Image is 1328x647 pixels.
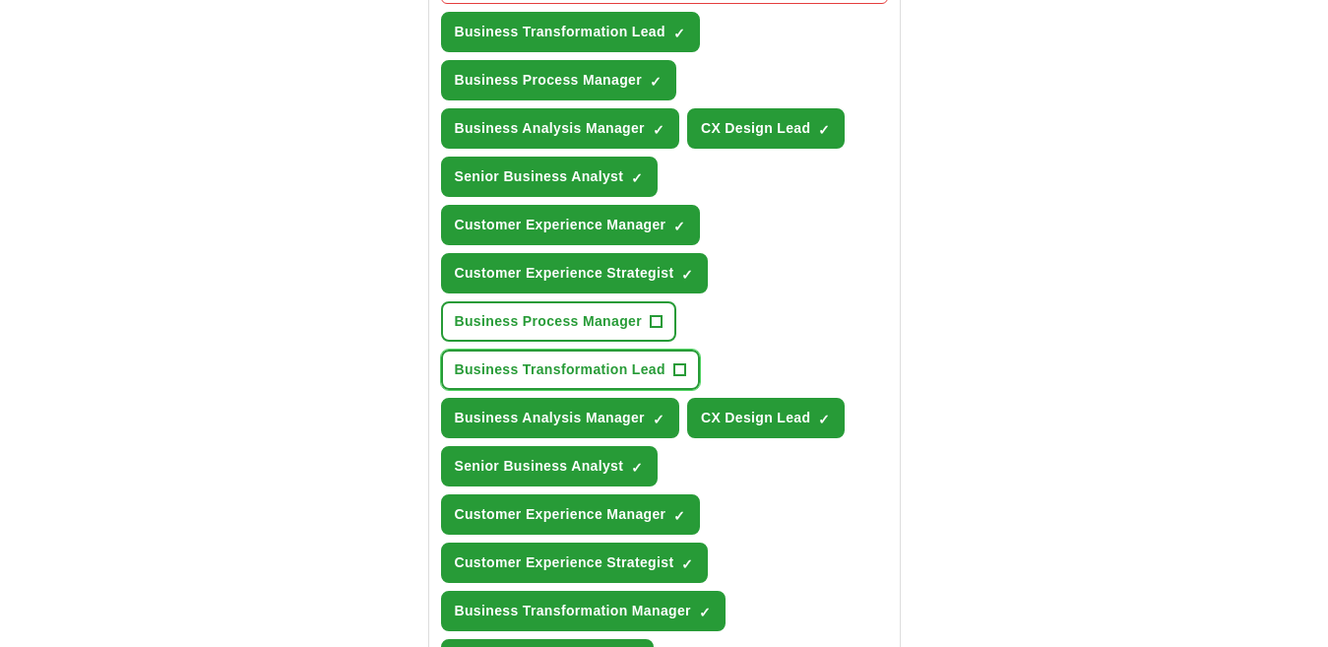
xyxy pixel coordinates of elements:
[818,412,830,427] span: ✓
[455,359,665,380] span: Business Transformation Lead
[455,552,674,573] span: Customer Experience Strategist
[455,601,691,621] span: Business Transformation Manager
[455,456,624,477] span: Senior Business Analyst
[441,205,701,245] button: Customer Experience Manager✓
[455,70,642,91] span: Business Process Manager
[631,460,643,476] span: ✓
[818,122,830,138] span: ✓
[650,74,662,90] span: ✓
[681,267,693,283] span: ✓
[441,543,709,583] button: Customer Experience Strategist✓
[701,408,810,428] span: CX Design Lead
[653,122,664,138] span: ✓
[699,605,711,620] span: ✓
[673,508,685,524] span: ✓
[441,60,676,100] button: Business Process Manager✓
[455,263,674,284] span: Customer Experience Strategist
[681,556,693,572] span: ✓
[441,446,659,486] button: Senior Business Analyst✓
[455,311,642,332] span: Business Process Manager
[441,12,700,52] button: Business Transformation Lead✓
[441,398,679,438] button: Business Analysis Manager✓
[687,108,845,149] button: CX Design Lead✓
[455,408,645,428] span: Business Analysis Manager
[441,157,659,197] button: Senior Business Analyst✓
[441,350,700,390] button: Business Transformation Lead
[631,170,643,186] span: ✓
[455,166,624,187] span: Senior Business Analyst
[441,301,676,342] button: Business Process Manager
[455,504,666,525] span: Customer Experience Manager
[673,219,685,234] span: ✓
[441,108,679,149] button: Business Analysis Manager✓
[673,26,685,41] span: ✓
[455,118,645,139] span: Business Analysis Manager
[455,215,666,235] span: Customer Experience Manager
[455,22,665,42] span: Business Transformation Lead
[441,494,701,535] button: Customer Experience Manager✓
[441,591,726,631] button: Business Transformation Manager✓
[701,118,810,139] span: CX Design Lead
[441,253,709,293] button: Customer Experience Strategist✓
[653,412,664,427] span: ✓
[687,398,845,438] button: CX Design Lead✓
